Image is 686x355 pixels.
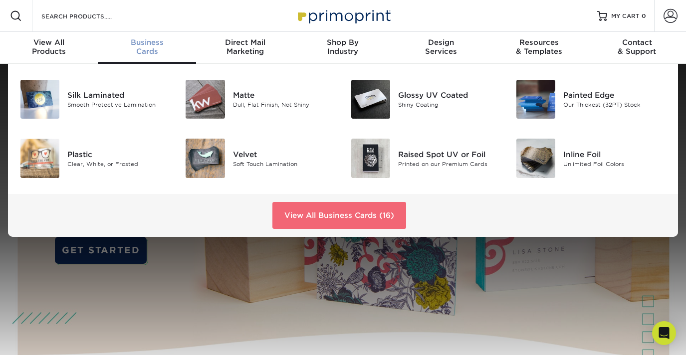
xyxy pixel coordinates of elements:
[351,135,501,181] a: Raised Spot UV or Foil Business Cards Raised Spot UV or Foil Printed on our Premium Cards
[392,32,490,64] a: DesignServices
[611,12,640,20] span: MY CART
[490,32,588,64] a: Resources& Templates
[20,139,59,177] img: Plastic Business Cards
[294,38,392,47] span: Shop By
[398,149,501,160] div: Raised Spot UV or Foil
[272,202,406,229] a: View All Business Cards (16)
[233,149,336,160] div: Velvet
[67,90,170,101] div: Silk Laminated
[642,12,646,19] span: 0
[185,76,335,123] a: Matte Business Cards Matte Dull, Flat Finish, Not Shiny
[196,38,294,47] span: Direct Mail
[516,139,555,177] img: Inline Foil Business Cards
[98,38,196,56] div: Cards
[398,90,501,101] div: Glossy UV Coated
[398,101,501,109] div: Shiny Coating
[293,5,393,26] img: Primoprint
[516,76,666,123] a: Painted Edge Business Cards Painted Edge Our Thickest (32PT) Stock
[588,38,686,56] div: & Support
[67,160,170,168] div: Clear, White, or Frosted
[186,139,225,177] img: Velvet Business Cards
[185,135,335,181] a: Velvet Business Cards Velvet Soft Touch Lamination
[351,80,390,119] img: Glossy UV Coated Business Cards
[563,149,666,160] div: Inline Foil
[398,160,501,168] div: Printed on our Premium Cards
[98,38,196,47] span: Business
[516,80,555,119] img: Painted Edge Business Cards
[588,32,686,64] a: Contact& Support
[20,135,170,181] a: Plastic Business Cards Plastic Clear, White, or Frosted
[196,32,294,64] a: Direct MailMarketing
[652,321,676,345] div: Open Intercom Messenger
[294,32,392,64] a: Shop ByIndustry
[98,32,196,64] a: BusinessCards
[40,10,138,22] input: SEARCH PRODUCTS.....
[351,76,501,123] a: Glossy UV Coated Business Cards Glossy UV Coated Shiny Coating
[20,80,59,119] img: Silk Laminated Business Cards
[392,38,490,56] div: Services
[516,135,666,181] a: Inline Foil Business Cards Inline Foil Unlimited Foil Colors
[563,90,666,101] div: Painted Edge
[563,160,666,168] div: Unlimited Foil Colors
[233,90,336,101] div: Matte
[490,38,588,47] span: Resources
[67,149,170,160] div: Plastic
[196,38,294,56] div: Marketing
[490,38,588,56] div: & Templates
[67,101,170,109] div: Smooth Protective Lamination
[186,80,225,119] img: Matte Business Cards
[20,76,170,123] a: Silk Laminated Business Cards Silk Laminated Smooth Protective Lamination
[392,38,490,47] span: Design
[294,38,392,56] div: Industry
[588,38,686,47] span: Contact
[351,139,390,177] img: Raised Spot UV or Foil Business Cards
[563,101,666,109] div: Our Thickest (32PT) Stock
[233,101,336,109] div: Dull, Flat Finish, Not Shiny
[233,160,336,168] div: Soft Touch Lamination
